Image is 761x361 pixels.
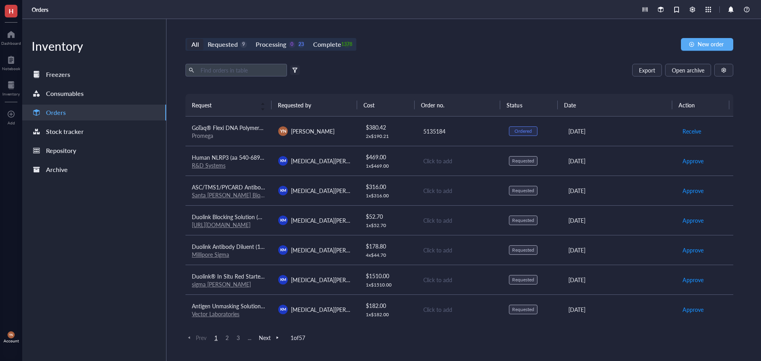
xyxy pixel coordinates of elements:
div: Dashboard [1,41,21,46]
div: [DATE] [568,305,669,314]
td: Click to add [416,205,503,235]
span: 2 [222,334,232,341]
td: Click to add [416,146,503,176]
div: $ 178.80 [366,242,410,250]
div: [DATE] [568,216,669,225]
div: Promega [192,132,266,139]
span: Approve [683,305,704,314]
div: Requested [512,217,534,223]
th: Requested by [272,94,358,116]
button: Approve [682,303,704,316]
a: R&D Systems [192,161,226,169]
a: Inventory [2,79,20,96]
div: 1 x $ 469.00 [366,163,410,169]
span: KM [280,217,286,223]
div: Orders [46,107,66,118]
button: New order [681,38,733,51]
div: [DATE] [568,246,669,254]
div: 1 x $ 182.00 [366,311,410,318]
span: Request [192,101,256,109]
div: 1378 [344,41,350,48]
div: 23 [298,41,304,48]
td: Click to add [416,176,503,205]
span: Open archive [672,67,704,73]
span: Approve [683,186,704,195]
div: Notebook [2,66,20,71]
span: KM [280,306,286,312]
span: Duolink Blocking Solution (1X) [192,213,266,221]
span: Human NLRP3 (aa 540-689) Antibody [192,153,285,161]
button: Approve [682,214,704,227]
div: Repository [46,145,76,156]
a: Orders [22,105,166,120]
span: YN [280,128,286,134]
div: Click to add [423,186,496,195]
div: Complete [313,39,341,50]
a: Dashboard [1,28,21,46]
a: Consumables [22,86,166,101]
a: Vector Laboratories [192,310,239,318]
div: $ 1510.00 [366,271,410,280]
span: Approve [683,246,704,254]
span: [MEDICAL_DATA][PERSON_NAME] [291,157,378,165]
div: Inventory [22,38,166,54]
div: 1 x $ 316.00 [366,193,410,199]
div: $ 469.00 [366,153,410,161]
button: Approve [682,155,704,167]
span: [MEDICAL_DATA][PERSON_NAME] [291,276,378,284]
span: YN [9,333,13,337]
span: GoTaq® Flexi DNA Polymerase [192,124,267,132]
button: Approve [682,244,704,256]
a: Freezers [22,67,166,82]
span: [MEDICAL_DATA][PERSON_NAME] [291,216,378,224]
span: [MEDICAL_DATA][PERSON_NAME] [291,246,378,254]
div: Account [4,338,19,343]
div: Click to add [423,216,496,225]
span: [MEDICAL_DATA][PERSON_NAME] [291,306,378,313]
td: Click to add [416,294,503,324]
div: 9 [240,41,247,48]
div: Consumables [46,88,84,99]
div: [DATE] [568,127,669,136]
div: 4 x $ 44.70 [366,252,410,258]
div: $ 316.00 [366,182,410,191]
td: Click to add [416,265,503,294]
span: 1 [211,334,221,341]
div: Click to add [423,157,496,165]
span: 1 of 57 [291,334,305,341]
span: Antigen Unmasking Solution, Citrate-Based (H-3300-250) [192,302,332,310]
span: [PERSON_NAME] [291,127,335,135]
a: Repository [22,143,166,159]
th: Cost [357,94,414,116]
span: KM [280,158,286,163]
div: Requested [512,277,534,283]
th: Status [500,94,557,116]
button: Receive [682,125,702,138]
span: Receive [683,127,701,136]
div: Ordered [514,128,532,134]
span: Approve [683,216,704,225]
th: Action [672,94,730,116]
div: Processing [256,39,286,50]
div: [DATE] [568,275,669,284]
span: Next [259,334,281,341]
div: [DATE] [568,186,669,195]
div: 5135184 [423,127,496,136]
a: [URL][DOMAIN_NAME] [192,221,250,229]
span: [MEDICAL_DATA][PERSON_NAME] [291,187,378,195]
a: Archive [22,162,166,178]
div: Requested [512,158,534,164]
a: Orders [32,6,50,13]
span: ... [245,334,254,341]
div: $ 52.70 [366,212,410,221]
th: Date [558,94,672,116]
div: 1 x $ 52.70 [366,222,410,229]
div: segmented control [185,38,356,51]
div: $ 380.42 [366,123,410,132]
div: Requested [208,39,238,50]
span: Prev [185,334,207,341]
span: ASC/TMS1/PYCARD Antibody (B-3): sc-514414 [192,183,310,191]
span: KM [280,247,286,252]
th: Request [185,94,272,116]
div: [DATE] [568,157,669,165]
